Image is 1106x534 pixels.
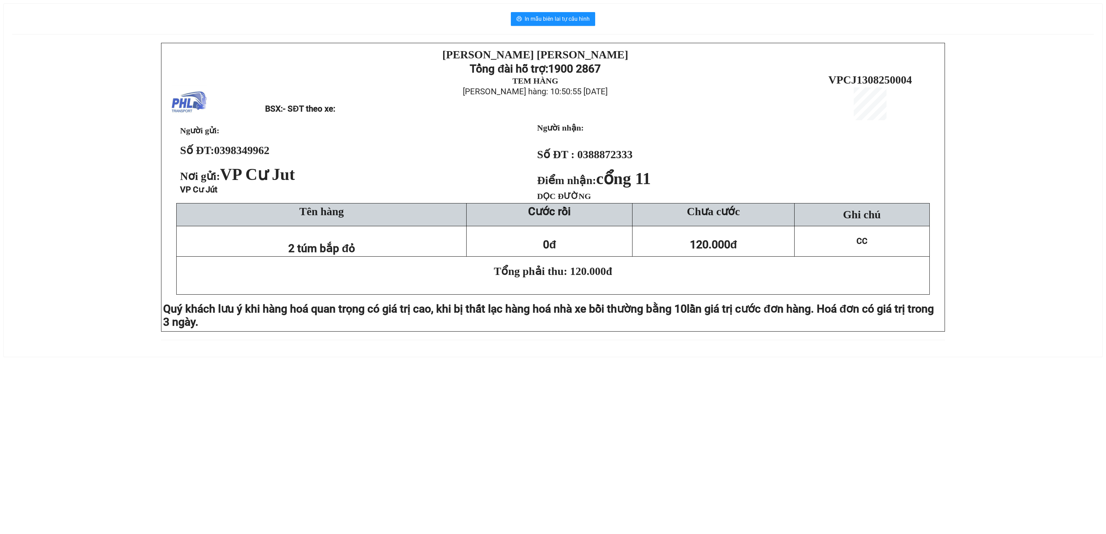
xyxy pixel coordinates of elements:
span: 0388872333 [577,148,632,161]
strong: TEM HÀNG [512,76,558,85]
span: 2 túm bắp đỏ [288,242,355,255]
span: - SĐT theo xe: [283,104,335,114]
strong: Tổng đài hỗ trợ: [470,62,548,75]
span: VPCJ1308250004 [828,74,912,86]
strong: 1900 2867 [548,62,601,75]
span: cổng 11 [596,169,651,188]
span: Nơi gửi: [180,170,298,182]
span: Chưa cước [687,205,740,218]
span: VP Cư Jút [180,185,217,194]
span: [PERSON_NAME] hàng: 10:50:55 [DATE] [463,87,608,96]
strong: Cước rồi [528,205,571,218]
span: BSX: [265,104,335,114]
strong: Số ĐT: [180,144,270,156]
span: 0398349962 [214,144,270,156]
span: In mẫu biên lai tự cấu hình [525,15,590,23]
strong: [PERSON_NAME] [PERSON_NAME] [3,6,95,31]
span: 120.000đ [690,238,737,251]
span: Tổng phải thu: 120.000đ [494,265,612,277]
span: Ghi chú [843,208,881,221]
strong: [PERSON_NAME] [PERSON_NAME] [442,48,628,61]
strong: Người nhận: [537,123,584,132]
img: logo [172,85,207,120]
button: printerIn mẫu biên lai tự cấu hình [511,12,595,26]
span: 0đ [543,238,556,251]
span: CC [856,236,868,246]
span: Quý khách lưu ý khi hàng hoá quan trọng có giá trị cao, khi bị thất lạc hàng hoá nhà xe bồi thườn... [163,302,687,315]
span: lần giá trị cước đơn hàng. Hoá đơn có giá trị trong 3 ngày. [163,302,934,328]
span: DỌC ĐƯỜNG [537,192,591,201]
strong: 1900 2867 [31,45,84,58]
span: VP Cư Jut [220,165,295,183]
span: printer [516,16,522,22]
span: Tên hàng [299,205,344,218]
strong: Tổng đài hỗ trợ: [14,32,78,58]
strong: Điểm nhận: [537,174,651,187]
span: Người gửi: [180,126,219,135]
strong: Số ĐT : [537,148,574,161]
